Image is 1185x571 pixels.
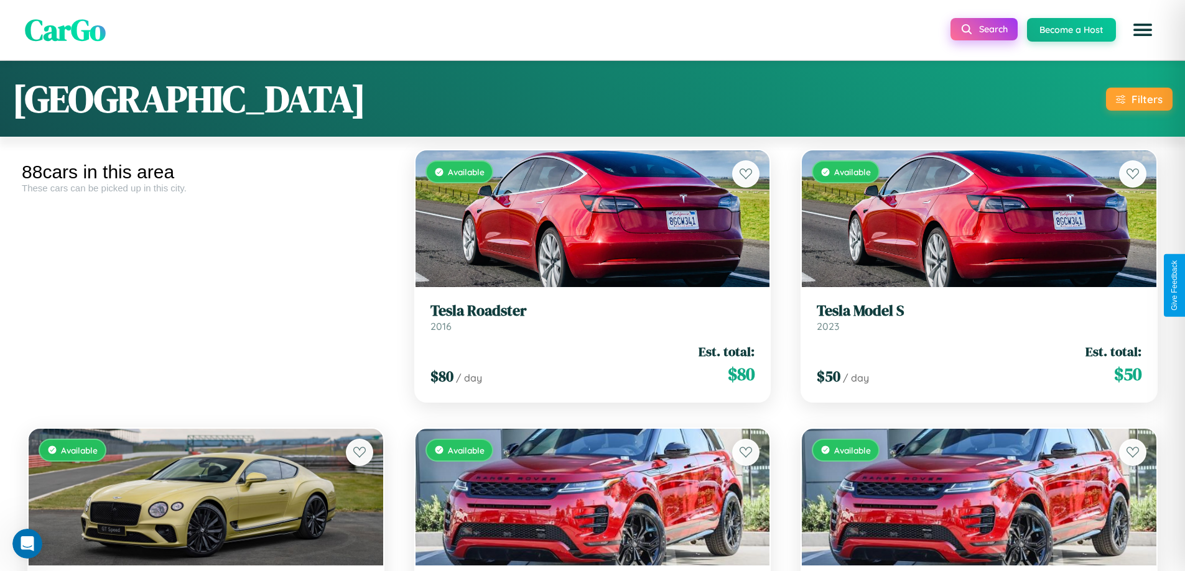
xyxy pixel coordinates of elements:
[430,320,452,332] span: 2016
[61,445,98,455] span: Available
[430,302,755,320] h3: Tesla Roadster
[430,366,453,386] span: $ 80
[979,24,1008,35] span: Search
[817,366,840,386] span: $ 50
[12,73,366,124] h1: [GEOGRAPHIC_DATA]
[1027,18,1116,42] button: Become a Host
[1132,93,1163,106] div: Filters
[25,9,106,50] span: CarGo
[448,445,485,455] span: Available
[817,320,839,332] span: 2023
[1125,12,1160,47] button: Open menu
[456,372,482,384] span: / day
[12,529,42,559] iframe: Intercom live chat
[22,183,390,193] div: These cars can be picked up in this city.
[448,167,485,177] span: Available
[817,302,1141,332] a: Tesla Model S2023
[22,162,390,183] div: 88 cars in this area
[843,372,869,384] span: / day
[1114,362,1141,386] span: $ 50
[728,362,755,386] span: $ 80
[950,18,1018,40] button: Search
[834,167,871,177] span: Available
[430,302,755,332] a: Tesla Roadster2016
[834,445,871,455] span: Available
[699,342,755,360] span: Est. total:
[1106,88,1173,111] button: Filters
[817,302,1141,320] h3: Tesla Model S
[1170,260,1179,311] div: Give Feedback
[1085,342,1141,360] span: Est. total:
